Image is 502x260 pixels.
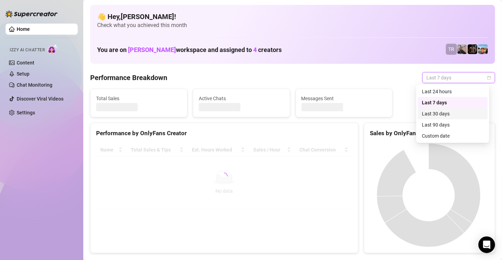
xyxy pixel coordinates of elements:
[418,86,488,97] div: Last 24 hours
[478,44,488,54] img: Zach
[97,12,488,21] h4: 👋 Hey, [PERSON_NAME] !
[219,171,229,181] span: loading
[17,110,35,115] a: Settings
[478,236,495,253] div: Open Intercom Messenger
[96,95,181,102] span: Total Sales
[418,130,488,141] div: Custom date
[17,96,63,102] a: Discover Viral Videos
[426,72,491,83] span: Last 7 days
[422,121,484,129] div: Last 90 days
[422,88,484,95] div: Last 24 hours
[6,10,58,17] img: logo-BBDzfeDw.svg
[17,60,34,66] a: Content
[301,95,387,102] span: Messages Sent
[468,44,477,54] img: Trent
[17,26,30,32] a: Home
[253,46,257,53] span: 4
[97,46,282,54] h1: You are on workspace and assigned to creators
[370,129,489,138] div: Sales by OnlyFans Creator
[96,129,352,138] div: Performance by OnlyFans Creator
[97,21,488,29] span: Check what you achieved this month
[48,44,58,54] img: AI Chatter
[449,45,454,53] span: TR
[418,97,488,108] div: Last 7 days
[17,82,52,88] a: Chat Monitoring
[10,47,45,53] span: Izzy AI Chatter
[418,119,488,130] div: Last 90 days
[457,44,467,54] img: LC
[422,99,484,106] div: Last 7 days
[199,95,284,102] span: Active Chats
[422,132,484,140] div: Custom date
[487,76,491,80] span: calendar
[418,108,488,119] div: Last 30 days
[422,110,484,118] div: Last 30 days
[17,71,29,77] a: Setup
[90,73,167,83] h4: Performance Breakdown
[128,46,176,53] span: [PERSON_NAME]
